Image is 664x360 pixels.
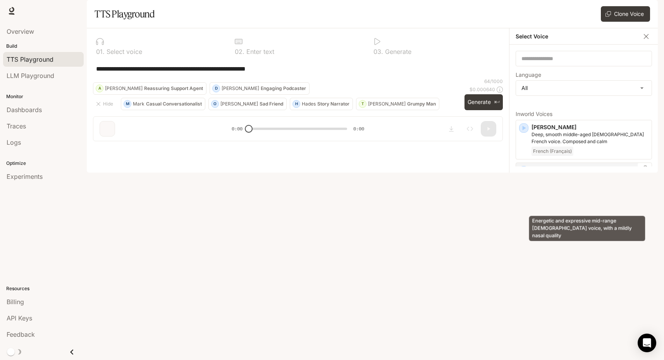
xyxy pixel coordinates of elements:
p: 0 1 . [96,48,105,55]
p: Reassuring Support Agent [144,86,203,91]
p: [PERSON_NAME] [105,86,143,91]
button: A[PERSON_NAME]Reassuring Support Agent [93,82,206,95]
div: D [213,82,220,95]
div: O [212,98,218,110]
p: ⌘⏎ [494,100,500,105]
p: Inworld Voices [516,111,652,117]
p: [PERSON_NAME] [222,86,259,91]
button: HHadesStory Narrator [290,98,353,110]
div: T [359,98,366,110]
p: Mark [133,102,144,106]
button: D[PERSON_NAME]Engaging Podcaster [210,82,310,95]
p: Engaging Podcaster [261,86,306,91]
p: 0 3 . [373,48,383,55]
p: Language [516,72,541,78]
span: French (Français) [532,147,573,156]
button: Clone Voice [601,6,650,22]
button: Copy Voice ID [641,166,649,172]
p: Generate [383,48,411,55]
p: 64 / 1000 [484,78,503,85]
div: M [124,98,131,110]
p: [PERSON_NAME] [532,166,649,174]
p: Select voice [105,48,142,55]
p: Deep, smooth middle-aged male French voice. Composed and calm [532,131,649,145]
p: Story Narrator [317,102,349,106]
p: Enter text [244,48,274,55]
p: Hades [302,102,316,106]
button: Hide [93,98,118,110]
div: H [293,98,300,110]
div: Energetic and expressive mid-range [DEMOGRAPHIC_DATA] voice, with a mildly nasal quality [529,216,645,241]
button: Generate⌘⏎ [464,94,503,110]
p: Sad Friend [260,102,283,106]
button: MMarkCasual Conversationalist [121,98,205,110]
p: [PERSON_NAME] [220,102,258,106]
button: O[PERSON_NAME]Sad Friend [208,98,287,110]
p: [PERSON_NAME] [532,123,649,131]
button: T[PERSON_NAME]Grumpy Man [356,98,439,110]
p: $ 0.000640 [470,86,495,93]
div: Open Intercom Messenger [638,334,656,352]
div: A [96,82,103,95]
p: Grumpy Man [407,102,436,106]
p: 0 2 . [235,48,244,55]
h1: TTS Playground [95,6,155,22]
p: Casual Conversationalist [146,102,202,106]
div: All [516,81,652,95]
p: [PERSON_NAME] [368,102,406,106]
